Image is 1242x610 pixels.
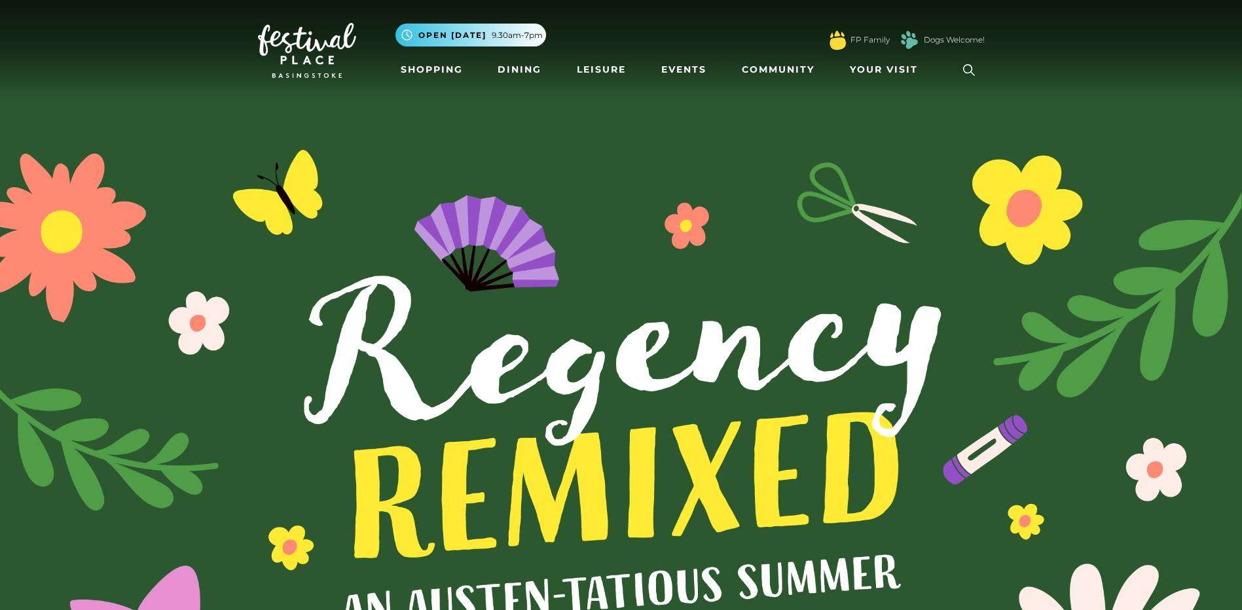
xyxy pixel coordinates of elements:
[572,58,631,82] a: Leisure
[395,24,546,46] button: Open [DATE] 9.30am-7pm
[492,29,543,41] span: 9.30am-7pm
[850,63,918,77] span: Your Visit
[850,34,890,46] a: FP Family
[258,23,356,78] img: Festival Place Logo
[656,58,712,82] a: Events
[395,58,468,82] a: Shopping
[418,29,486,41] span: Open [DATE]
[924,34,985,46] a: Dogs Welcome!
[845,58,930,82] a: Your Visit
[737,58,820,82] a: Community
[492,58,547,82] a: Dining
